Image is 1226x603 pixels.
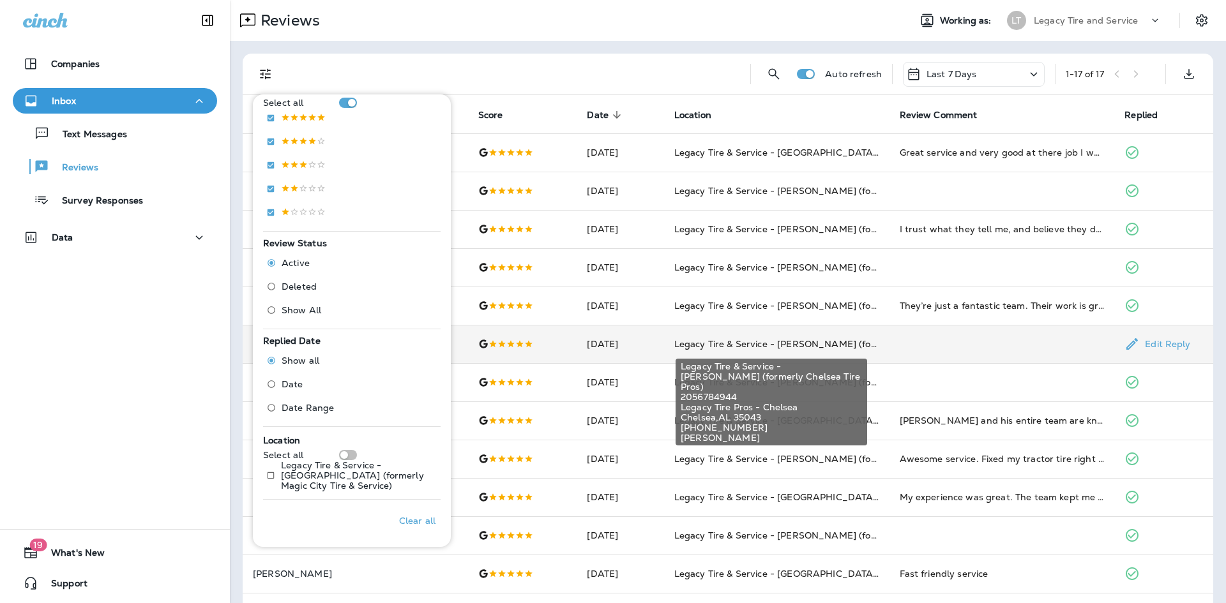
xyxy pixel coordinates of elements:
td: [DATE] [577,287,663,325]
span: [PERSON_NAME] [681,433,862,443]
button: Companies [13,51,217,77]
span: Date [282,379,303,389]
td: [DATE] [577,555,663,593]
span: Location [674,109,728,121]
div: I trust what they tell me, and believe they do a great & efficient job of the service they provide. [900,223,1105,235]
div: Great service and very good at there job I would recommend them to anyone [900,146,1105,159]
span: Legacy Tire & Service - [PERSON_NAME] (formerly Chelsea Tire Pros) [674,300,982,311]
div: My experience was great. The team kept me informed on what was going on with my vehicle. In addit... [900,491,1105,503]
span: Legacy Tire & Service - [GEOGRAPHIC_DATA] (formerly Magic City Tire & Service) [674,568,1034,579]
span: Show All [282,305,321,315]
span: Legacy Tire & Service - [PERSON_NAME] (formerly Chelsea Tire Pros) [674,185,982,197]
p: Last 7 Days [927,69,977,79]
span: Support [38,578,87,593]
p: Select all [263,98,303,108]
span: 19 [29,539,47,551]
button: Support [13,570,217,596]
button: 19What's New [13,540,217,565]
span: Score [478,110,503,121]
div: LT [1007,11,1026,30]
p: [PERSON_NAME] [253,569,458,579]
span: Legacy Tire & Service - [GEOGRAPHIC_DATA] (formerly Magic City Tire & Service) [674,491,1034,503]
div: They’re just a fantastic team. Their work is great, priced fairly and best of all they’re honest.... [900,299,1105,312]
p: Reviews [255,11,320,30]
td: [DATE] [577,516,663,555]
span: Legacy Tire & Service - [PERSON_NAME] (formerly Chelsea Tire Pros) [674,262,982,273]
button: Reviews [13,153,217,180]
p: Auto refresh [825,69,882,79]
span: Show all [282,355,319,366]
span: Deleted [282,281,317,292]
div: Fast friendly service [900,567,1105,580]
td: [DATE] [577,401,663,440]
button: Inbox [13,88,217,114]
button: Data [13,225,217,250]
span: 2056784944 [681,392,862,402]
button: Survey Responses [13,186,217,213]
td: [DATE] [577,172,663,210]
span: Replied [1124,109,1174,121]
p: Clear all [399,516,435,526]
p: Select all [263,450,303,460]
span: Date [587,109,625,121]
button: Settings [1190,9,1213,32]
div: 1 - 17 of 17 [1066,69,1104,79]
div: Filters [253,87,451,547]
p: Inbox [52,96,76,106]
span: Legacy Tire & Service - [PERSON_NAME] (formerly Chelsea Tire Pros) [674,223,982,235]
td: [DATE] [577,478,663,516]
button: Filters [253,61,278,87]
button: Text Messages [13,120,217,147]
span: Legacy Tire Pros - Chelsea [681,402,862,412]
span: Review Comment [900,110,978,121]
td: [DATE] [577,133,663,172]
button: Collapse Sidebar [190,8,225,33]
p: Legacy Tire & Service - [GEOGRAPHIC_DATA] (formerly Magic City Tire & Service) [281,460,430,491]
p: Edit Reply [1140,339,1190,349]
span: Review Comment [900,109,994,121]
p: Reviews [49,162,98,174]
span: What's New [38,547,105,563]
span: Date [587,110,609,121]
td: [DATE] [577,210,663,248]
td: [DATE] [577,363,663,401]
p: Data [52,232,73,242]
button: Search Reviews [761,61,787,87]
p: Legacy Tire and Service [1034,15,1138,26]
div: Awesome service. Fixed my tractor tire right up [900,452,1105,465]
td: [DATE] [577,248,663,287]
span: Review Status [263,237,327,249]
span: Location [263,435,300,446]
span: Legacy Tire & Service - [PERSON_NAME] (formerly Chelsea Tire Pros) [674,530,982,541]
span: Replied Date [263,335,321,346]
button: Export as CSV [1176,61,1202,87]
span: Score [478,109,520,121]
span: Working as: [940,15,994,26]
span: Active [282,258,310,268]
span: Chelsea , AL 35043 [681,412,862,422]
span: Legacy Tire & Service - [PERSON_NAME] (formerly Chelsea Tire Pros) [681,361,862,392]
span: Legacy Tire & Service - [PERSON_NAME] (formerly Chelsea Tire Pros) [674,453,982,465]
p: Survey Responses [49,195,143,207]
span: Location [674,110,711,121]
span: Date Range [282,403,334,413]
span: Legacy Tire & Service - [PERSON_NAME] (formerly Chelsea Tire Pros) [674,338,982,350]
div: Brian and his entire team are knowledgeable, friendly and gives fast and fair service [900,414,1105,427]
p: Companies [51,59,100,69]
span: Replied [1124,110,1158,121]
span: [PHONE_NUMBER] [681,422,862,433]
button: Clear all [394,505,441,537]
span: Legacy Tire & Service - [GEOGRAPHIC_DATA] (formerly Magic City Tire & Service) [674,147,1034,158]
td: [DATE] [577,325,663,363]
p: Text Messages [50,129,127,141]
td: [DATE] [577,440,663,478]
